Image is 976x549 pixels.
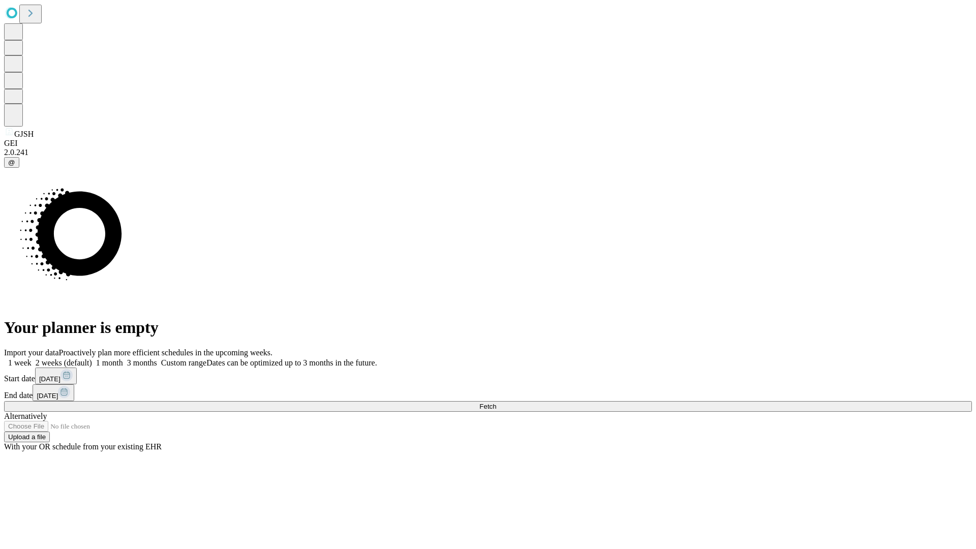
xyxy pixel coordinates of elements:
span: @ [8,159,15,166]
span: Dates can be optimized up to 3 months in the future. [206,358,377,367]
span: Fetch [479,403,496,410]
span: Import your data [4,348,59,357]
span: [DATE] [37,392,58,400]
span: Proactively plan more efficient schedules in the upcoming weeks. [59,348,272,357]
span: Alternatively [4,412,47,420]
span: With your OR schedule from your existing EHR [4,442,162,451]
button: [DATE] [35,368,77,384]
div: Start date [4,368,972,384]
h1: Your planner is empty [4,318,972,337]
div: GEI [4,139,972,148]
span: 1 week [8,358,32,367]
span: 1 month [96,358,123,367]
span: 3 months [127,358,157,367]
span: Custom range [161,358,206,367]
button: Upload a file [4,432,50,442]
span: 2 weeks (default) [36,358,92,367]
span: [DATE] [39,375,60,383]
button: [DATE] [33,384,74,401]
span: GJSH [14,130,34,138]
button: Fetch [4,401,972,412]
div: End date [4,384,972,401]
button: @ [4,157,19,168]
div: 2.0.241 [4,148,972,157]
